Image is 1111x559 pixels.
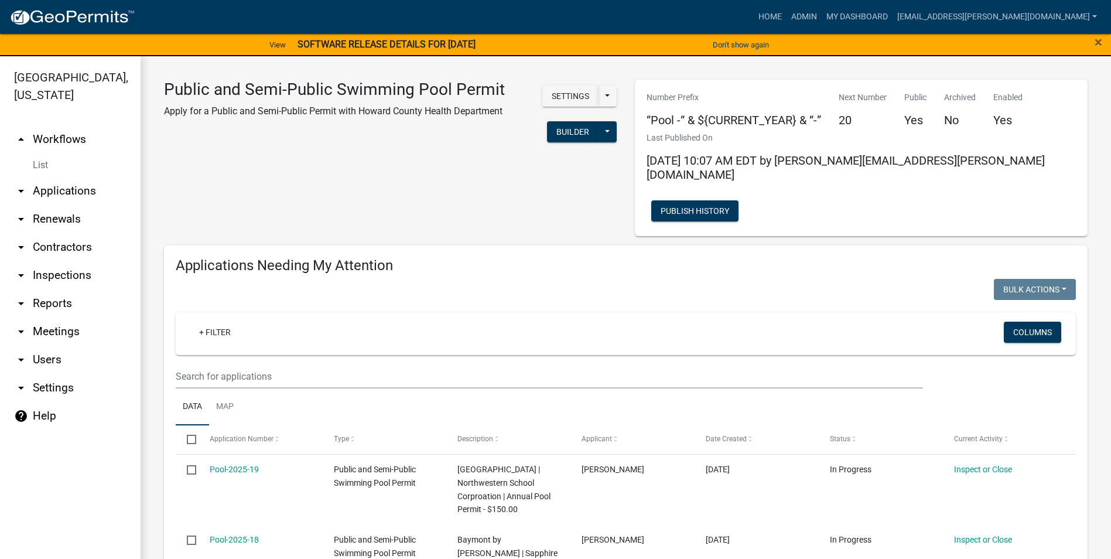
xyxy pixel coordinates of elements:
[993,91,1023,104] p: Enabled
[209,388,241,426] a: Map
[830,535,871,544] span: In Progress
[706,435,747,443] span: Date Created
[695,425,819,454] datatable-header-cell: Date Created
[164,80,505,100] h3: Public and Semi-Public Swimming Pool Permit
[14,132,28,146] i: arrow_drop_up
[819,425,943,454] datatable-header-cell: Status
[322,425,446,454] datatable-header-cell: Type
[14,325,28,339] i: arrow_drop_down
[176,257,1076,274] h4: Applications Needing My Attention
[547,121,599,142] button: Builder
[647,113,821,127] h5: “Pool -“ & ${CURRENT_YEAR} & “-”
[647,154,1045,182] span: [DATE] 10:07 AM EDT by [PERSON_NAME][EMAIL_ADDRESS][PERSON_NAME][DOMAIN_NAME]
[198,425,322,454] datatable-header-cell: Application Number
[830,435,850,443] span: Status
[706,465,730,474] span: 08/26/2025
[830,465,871,474] span: In Progress
[190,322,240,343] a: + Filter
[994,279,1076,300] button: Bulk Actions
[176,425,198,454] datatable-header-cell: Select
[14,240,28,254] i: arrow_drop_down
[14,353,28,367] i: arrow_drop_down
[1095,34,1102,50] span: ×
[457,435,493,443] span: Description
[954,465,1012,474] a: Inspect or Close
[334,435,349,443] span: Type
[542,86,599,107] button: Settings
[904,113,927,127] h5: Yes
[839,91,887,104] p: Next Number
[210,535,259,544] a: Pool-2025-18
[954,535,1012,544] a: Inspect or Close
[651,207,739,216] wm-modal-confirm: Workflow Publish History
[14,268,28,282] i: arrow_drop_down
[164,104,505,118] p: Apply for a Public and Semi-Public Permit with Howard County Health Department
[14,184,28,198] i: arrow_drop_down
[651,200,739,221] button: Publish History
[334,465,416,488] span: Public and Semi-Public Swimming Pool Permit
[787,6,822,28] a: Admin
[570,425,695,454] datatable-header-cell: Applicant
[839,113,887,127] h5: 20
[754,6,787,28] a: Home
[647,91,821,104] p: Number Prefix
[708,35,774,54] button: Don't show again
[14,409,28,423] i: help
[647,132,1076,144] p: Last Published On
[944,91,976,104] p: Archived
[210,435,274,443] span: Application Number
[893,6,1102,28] a: [EMAIL_ADDRESS][PERSON_NAME][DOMAIN_NAME]
[582,465,644,474] span: Jeff Layden
[14,212,28,226] i: arrow_drop_down
[582,535,644,544] span: Kimberly Trilling
[176,364,923,388] input: Search for applications
[706,535,730,544] span: 08/14/2025
[14,296,28,311] i: arrow_drop_down
[993,113,1023,127] h5: Yes
[904,91,927,104] p: Public
[457,465,551,514] span: Northwestern High School | Northwestern School Corproation | Annual Pool Permit - $150.00
[265,35,290,54] a: View
[944,113,976,127] h5: No
[298,39,476,50] strong: SOFTWARE RELEASE DETAILS FOR [DATE]
[176,388,209,426] a: Data
[14,381,28,395] i: arrow_drop_down
[943,425,1067,454] datatable-header-cell: Current Activity
[446,425,570,454] datatable-header-cell: Description
[334,535,416,558] span: Public and Semi-Public Swimming Pool Permit
[582,435,612,443] span: Applicant
[954,435,1003,443] span: Current Activity
[822,6,893,28] a: My Dashboard
[1004,322,1061,343] button: Columns
[1095,35,1102,49] button: Close
[210,465,259,474] a: Pool-2025-19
